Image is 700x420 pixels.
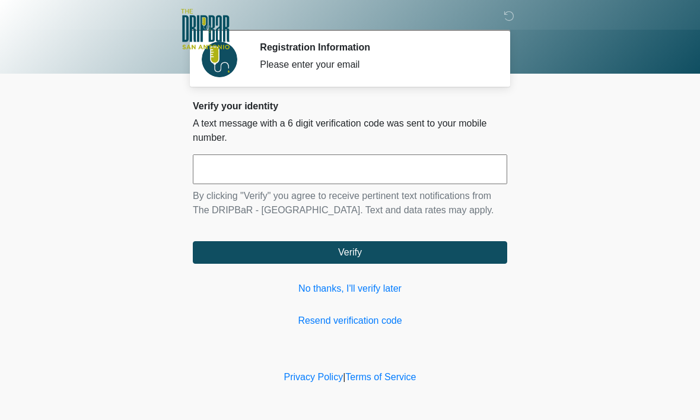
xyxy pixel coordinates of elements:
button: Verify [193,241,507,264]
a: No thanks, I'll verify later [193,282,507,296]
a: | [343,372,345,382]
img: Agent Avatar [202,42,237,77]
img: The DRIPBaR - San Antonio Fossil Creek Logo [181,9,230,50]
a: Privacy Policy [284,372,343,382]
div: Please enter your email [260,58,489,72]
p: By clicking "Verify" you agree to receive pertinent text notifications from The DRIPBaR - [GEOGRA... [193,189,507,217]
h2: Verify your identity [193,100,507,112]
a: Terms of Service [345,372,416,382]
a: Resend verification code [193,314,507,328]
p: A text message with a 6 digit verification code was sent to your mobile number. [193,116,507,145]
